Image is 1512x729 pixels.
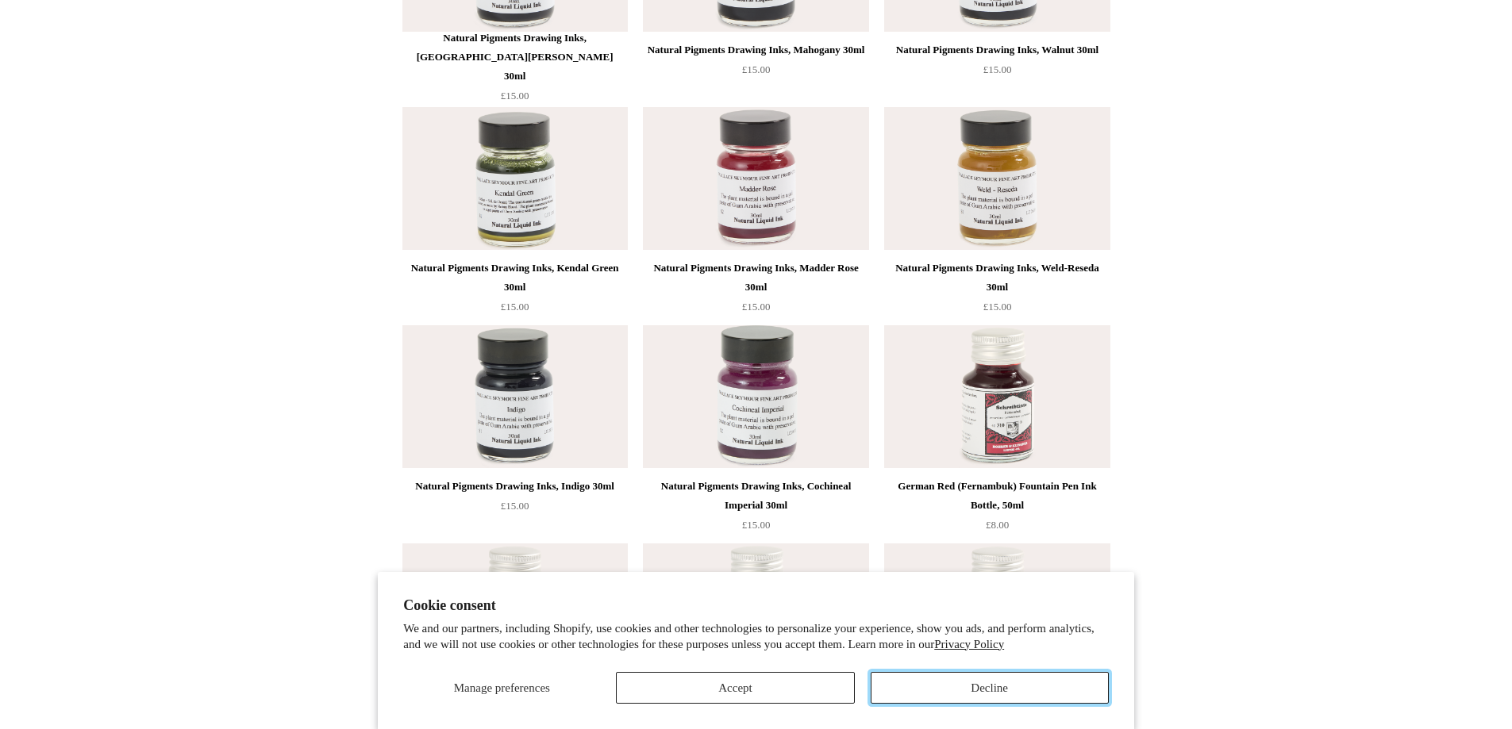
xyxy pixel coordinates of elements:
a: German Solferino Fountain Pen Ink Bottle, 50ml German Solferino Fountain Pen Ink Bottle, 50ml [402,543,628,686]
div: Natural Pigments Drawing Inks, Indigo 30ml [406,477,624,496]
img: Natural Pigments Drawing Inks, Madder Rose 30ml [643,107,868,250]
a: Natural Pigments Drawing Inks, Cochineal Imperial 30ml £15.00 [643,477,868,542]
a: Natural Pigments Drawing Inks, Madder Rose 30ml £15.00 [643,259,868,324]
span: £15.00 [501,500,529,512]
div: German Red (Fernambuk) Fountain Pen Ink Bottle, 50ml [888,477,1106,515]
img: Natural Pigments Drawing Inks, Kendal Green 30ml [402,107,628,250]
div: Natural Pigments Drawing Inks, Madder Rose 30ml [647,259,864,297]
img: Natural Pigments Drawing Inks, Cochineal Imperial 30ml [643,325,868,468]
div: Natural Pigments Drawing Inks, Walnut 30ml [888,40,1106,59]
a: Natural Pigments Drawing Inks, Kendal Green 30ml £15.00 [402,259,628,324]
a: Natural Pigments Drawing Inks, Weld-Reseda 30ml Natural Pigments Drawing Inks, Weld-Reseda 30ml [884,107,1110,250]
a: German Red (Fernambuk) Fountain Pen Ink Bottle, 50ml £8.00 [884,477,1110,542]
img: Natural Pigments Drawing Inks, Weld-Reseda 30ml [884,107,1110,250]
span: £15.00 [983,301,1012,313]
div: Natural Pigments Drawing Inks, [GEOGRAPHIC_DATA][PERSON_NAME] 30ml [406,29,624,86]
a: Natural Pigments Drawing Inks, [GEOGRAPHIC_DATA][PERSON_NAME] 30ml £15.00 [402,29,628,106]
img: German Red (Fernambuk) Fountain Pen Ink Bottle, 50ml [884,325,1110,468]
h2: Cookie consent [403,597,1109,614]
div: Natural Pigments Drawing Inks, Kendal Green 30ml [406,259,624,297]
a: Natural Pigments Drawing Inks, Kendal Green 30ml Natural Pigments Drawing Inks, Kendal Green 30ml [402,107,628,250]
div: Natural Pigments Drawing Inks, Weld-Reseda 30ml [888,259,1106,297]
a: Natural Pigments Drawing Inks, Mahogany 30ml £15.00 [643,40,868,106]
img: German Scabiosa Fountain Pen Ink Bottle, 50ml [884,543,1110,686]
img: German Solferino Fountain Pen Ink Bottle, 50ml [402,543,628,686]
a: Natural Pigments Drawing Inks, Madder Rose 30ml Natural Pigments Drawing Inks, Madder Rose 30ml [643,107,868,250]
a: Natural Pigments Drawing Inks, Indigo 30ml £15.00 [402,477,628,542]
div: Natural Pigments Drawing Inks, Mahogany 30ml [647,40,864,59]
a: Privacy Policy [934,638,1004,650]
span: £8.00 [986,519,1009,531]
span: £15.00 [742,519,771,531]
span: £15.00 [742,63,771,75]
span: Manage preferences [454,681,550,694]
a: Natural Pigments Drawing Inks, Cochineal Imperial 30ml Natural Pigments Drawing Inks, Cochineal I... [643,325,868,468]
span: £15.00 [742,301,771,313]
span: £15.00 [983,63,1012,75]
a: German Alt-Bordeaux Fountain Pen Ink Bottle, 50ml German Alt-Bordeaux Fountain Pen Ink Bottle, 50ml [643,543,868,686]
a: German Scabiosa Fountain Pen Ink Bottle, 50ml German Scabiosa Fountain Pen Ink Bottle, 50ml [884,543,1110,686]
button: Manage preferences [403,672,600,704]
a: Natural Pigments Drawing Inks, Walnut 30ml £15.00 [884,40,1110,106]
button: Decline [871,672,1109,704]
div: Natural Pigments Drawing Inks, Cochineal Imperial 30ml [647,477,864,515]
span: £15.00 [501,301,529,313]
a: German Red (Fernambuk) Fountain Pen Ink Bottle, 50ml German Red (Fernambuk) Fountain Pen Ink Bott... [884,325,1110,468]
img: German Alt-Bordeaux Fountain Pen Ink Bottle, 50ml [643,543,868,686]
img: Natural Pigments Drawing Inks, Indigo 30ml [402,325,628,468]
span: £15.00 [501,90,529,102]
p: We and our partners, including Shopify, use cookies and other technologies to personalize your ex... [403,621,1109,652]
button: Accept [616,672,854,704]
a: Natural Pigments Drawing Inks, Weld-Reseda 30ml £15.00 [884,259,1110,324]
a: Natural Pigments Drawing Inks, Indigo 30ml Natural Pigments Drawing Inks, Indigo 30ml [402,325,628,468]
